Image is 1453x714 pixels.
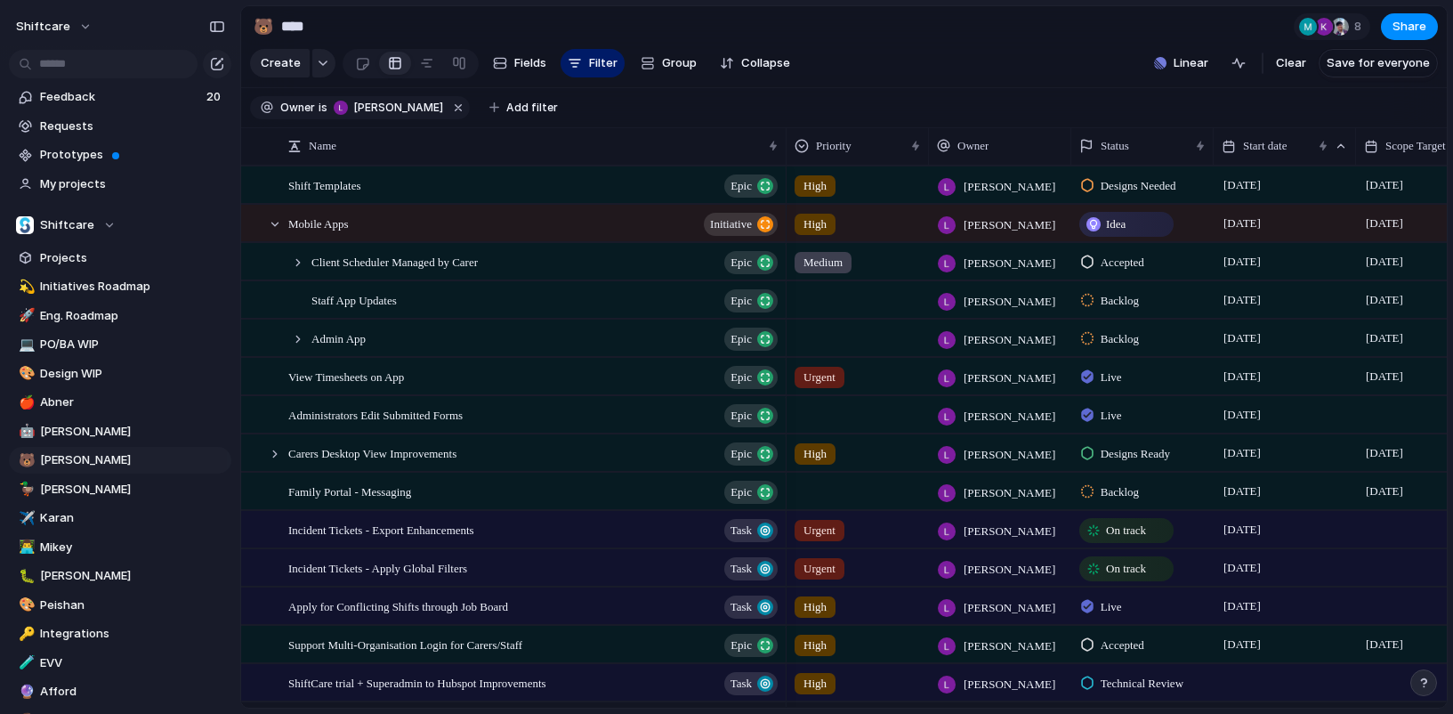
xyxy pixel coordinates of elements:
[1219,596,1265,617] span: [DATE]
[731,671,752,696] span: Task
[713,49,797,77] button: Collapse
[1101,292,1139,310] span: Backlog
[9,505,231,531] a: ✈️Karan
[1361,289,1408,311] span: [DATE]
[40,567,225,585] span: [PERSON_NAME]
[288,442,456,463] span: Carers Desktop View Improvements
[9,447,231,474] a: 🐻[PERSON_NAME]
[288,404,463,425] span: Administrators Edit Submitted Forms
[1361,213,1408,234] span: [DATE]
[9,418,231,445] a: 🤖[PERSON_NAME]
[288,481,411,501] span: Family Portal - Messaging
[1361,174,1408,196] span: [DATE]
[1101,445,1170,463] span: Designs Ready
[964,408,1055,426] span: [PERSON_NAME]
[816,137,852,155] span: Priority
[1361,442,1408,464] span: [DATE]
[16,18,70,36] span: shiftcare
[1147,50,1215,77] button: Linear
[803,445,827,463] span: High
[724,174,778,198] button: Epic
[1219,557,1265,579] span: [DATE]
[731,174,752,199] span: Epic
[741,54,790,72] span: Collapse
[1219,442,1265,464] span: [DATE]
[1106,560,1146,578] span: On track
[506,100,558,116] span: Add filter
[309,137,336,155] span: Name
[40,625,225,643] span: Integrations
[1101,637,1144,654] span: Accepted
[254,14,273,38] div: 🐻
[1106,215,1126,233] span: Idea
[964,637,1055,655] span: [PERSON_NAME]
[710,212,752,237] span: initiative
[1101,177,1176,195] span: Designs Needed
[319,100,327,116] span: is
[9,273,231,300] div: 💫Initiatives Roadmap
[486,49,553,77] button: Fields
[731,595,752,620] span: Task
[16,307,34,325] button: 🚀
[724,251,778,274] button: Epic
[731,480,752,505] span: Epic
[40,249,225,267] span: Projects
[9,389,231,416] a: 🍎Abner
[40,216,94,234] span: Shiftcare
[1101,369,1122,386] span: Live
[19,421,31,442] div: 🤖
[329,98,447,118] button: [PERSON_NAME]
[19,479,31,499] div: 🦆
[964,599,1055,617] span: [PERSON_NAME]
[803,598,827,616] span: High
[724,366,778,389] button: Epic
[479,95,569,120] button: Add filter
[9,171,231,198] a: My projects
[19,508,31,529] div: ✈️
[1219,328,1265,349] span: [DATE]
[9,476,231,503] div: 🦆[PERSON_NAME]
[964,676,1055,694] span: [PERSON_NAME]
[1101,598,1122,616] span: Live
[40,307,225,325] span: Eng. Roadmap
[1381,13,1438,40] button: Share
[803,215,827,233] span: High
[803,254,843,272] span: Medium
[16,625,34,643] button: 🔑
[311,251,478,272] span: Client Scheduler Managed by Carer
[964,369,1055,387] span: [PERSON_NAME]
[724,328,778,351] button: Epic
[9,303,231,329] a: 🚀Eng. Roadmap
[16,278,34,296] button: 💫
[803,675,827,693] span: High
[288,634,522,654] span: Support Multi-Organisation Login for Carers/Staff
[9,245,231,272] a: Projects
[1219,481,1265,502] span: [DATE]
[9,621,231,647] div: 🔑Integrations
[40,278,225,296] span: Initiatives Roadmap
[724,557,778,580] button: Task
[1219,634,1265,655] span: [DATE]
[1361,328,1408,349] span: [DATE]
[1219,289,1265,311] span: [DATE]
[731,633,752,658] span: Epic
[1101,254,1144,272] span: Accepted
[1319,49,1438,77] button: Save for everyone
[1219,251,1265,272] span: [DATE]
[40,336,225,353] span: PO/BA WIP
[9,361,231,387] a: 🎨Design WIP
[40,146,225,164] span: Prototypes
[9,650,231,677] a: 🧪EVV
[19,335,31,355] div: 💻
[803,522,835,540] span: Urgent
[704,213,778,236] button: initiative
[315,98,331,118] button: is
[288,672,546,693] span: ShiftCare trial + Superadmin to Hubspot Improvements
[9,534,231,561] a: 👨‍💻Mikey
[1327,54,1430,72] span: Save for everyone
[8,12,101,41] button: shiftcare
[16,365,34,383] button: 🎨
